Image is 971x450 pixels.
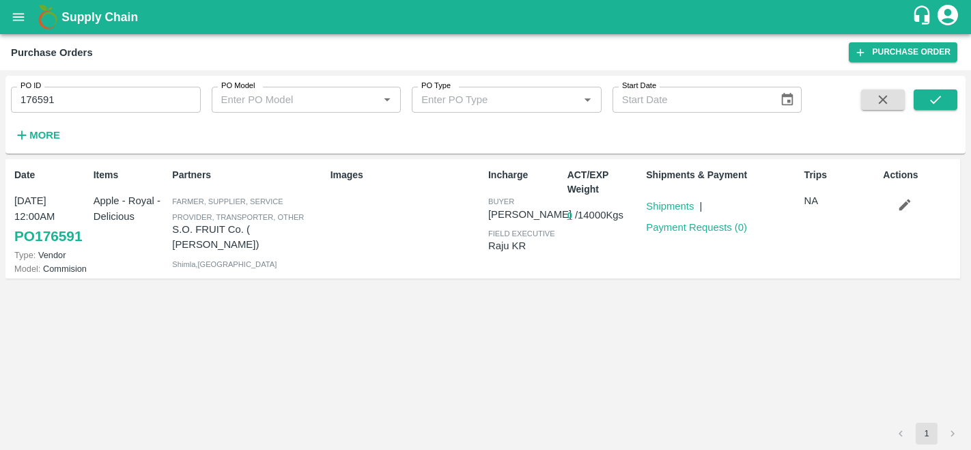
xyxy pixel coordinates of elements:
[646,222,747,233] a: Payment Requests (0)
[14,250,36,260] span: Type:
[916,423,938,445] button: page 1
[11,44,93,61] div: Purchase Orders
[378,91,396,109] button: Open
[613,87,769,113] input: Start Date
[646,201,694,212] a: Shipments
[883,168,957,182] p: Actions
[488,207,572,222] p: [PERSON_NAME]
[488,168,562,182] p: Incharge
[94,168,167,182] p: Items
[172,168,324,182] p: Partners
[646,168,798,182] p: Shipments & Payment
[20,81,41,92] label: PO ID
[935,3,960,31] div: account of current user
[94,193,167,224] p: Apple - Royal - Delicious
[488,229,555,238] span: field executive
[567,208,641,223] p: / 14000 Kgs
[216,91,357,109] input: Enter PO Model
[567,208,572,224] button: 0
[330,168,483,182] p: Images
[888,423,966,445] nav: pagination navigation
[172,222,324,253] p: S.O. FRUIT Co. ( [PERSON_NAME])
[221,81,255,92] label: PO Model
[421,81,451,92] label: PO Type
[14,168,88,182] p: Date
[14,249,88,262] p: Vendor
[578,91,596,109] button: Open
[14,193,88,224] p: [DATE] 12:00AM
[34,3,61,31] img: logo
[849,42,957,62] a: Purchase Order
[3,1,34,33] button: open drawer
[488,238,562,253] p: Raju KR
[416,91,557,109] input: Enter PO Type
[567,168,641,197] p: ACT/EXP Weight
[14,262,88,275] p: Commision
[14,264,40,274] span: Model:
[488,197,514,206] span: buyer
[622,81,656,92] label: Start Date
[172,197,304,221] span: Farmer, Supplier, Service Provider, Transporter, Other
[11,124,64,147] button: More
[774,87,800,113] button: Choose date
[29,130,60,141] strong: More
[804,168,878,182] p: Trips
[804,193,878,208] p: NA
[912,5,935,29] div: customer-support
[61,8,912,27] a: Supply Chain
[61,10,138,24] b: Supply Chain
[11,87,201,113] input: Enter PO ID
[694,193,702,214] div: |
[14,224,82,249] a: PO176591
[172,260,277,268] span: Shimla , [GEOGRAPHIC_DATA]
